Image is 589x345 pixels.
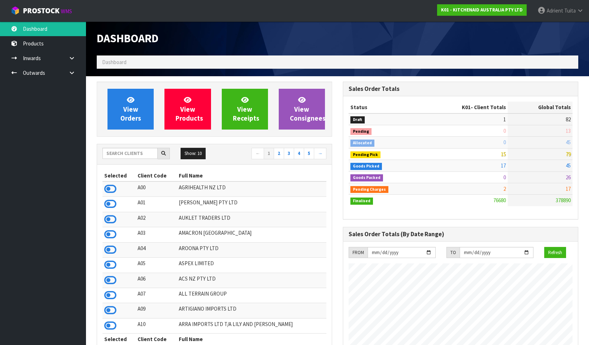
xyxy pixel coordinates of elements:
[220,148,326,160] nav: Page navigation
[290,96,326,122] span: View Consignees
[544,247,566,258] button: Refresh
[493,197,506,204] span: 76680
[462,104,471,111] span: K01
[294,148,304,159] a: 4
[556,197,571,204] span: 378890
[136,227,177,242] td: A03
[350,186,388,193] span: Pending Charges
[314,148,326,159] a: →
[566,116,571,123] span: 82
[284,148,294,159] a: 3
[136,334,177,345] th: Client Code
[177,197,326,212] td: [PERSON_NAME] PTY LTD
[501,151,506,157] span: 15
[177,273,326,288] td: ACS NZ PTY LTD
[503,185,506,192] span: 2
[566,174,571,181] span: 26
[233,96,259,122] span: View Receipts
[136,258,177,273] td: A05
[508,102,573,113] th: Global Totals
[136,273,177,288] td: A06
[441,7,523,13] strong: K01 - KITCHENAID AUSTRALIA PTY LTD
[566,185,571,192] span: 17
[503,127,506,134] span: 0
[136,181,177,197] td: A00
[136,288,177,303] td: A07
[566,151,571,157] span: 79
[181,148,206,159] button: Show: 10
[350,163,382,170] span: Goods Picked
[23,6,59,15] span: ProStock
[252,148,264,159] a: ←
[437,4,527,16] a: K01 - KITCHENAID AUSTRALIA PTY LTD
[136,212,177,227] td: A02
[177,288,326,303] td: ALL TERRAIN GROUP
[97,31,158,45] span: Dashboard
[177,181,326,197] td: AGRIHEALTH NZ LTD
[566,139,571,146] span: 45
[304,148,314,159] a: 5
[177,227,326,242] td: AMACRON [GEOGRAPHIC_DATA]
[350,116,365,123] span: Draft
[547,7,563,14] span: Adrient
[349,247,368,258] div: FROM
[279,89,325,130] a: ViewConsignees
[222,89,268,130] a: ViewReceipts
[136,170,177,181] th: Client Code
[136,242,177,257] td: A04
[177,170,326,181] th: Full Name
[177,258,326,273] td: ASPEX LIMITED
[136,197,177,212] td: A01
[11,6,20,15] img: cube-alt.png
[136,303,177,318] td: A09
[102,148,158,159] input: Search clients
[61,8,72,15] small: WMS
[350,174,383,181] span: Goods Packed
[164,89,211,130] a: ViewProducts
[107,89,154,130] a: ViewOrders
[350,151,380,159] span: Pending Pick
[102,170,136,181] th: Selected
[102,59,126,65] span: Dashboard
[177,318,326,333] td: ARRA IMPORTS LTD T/A LILY AND [PERSON_NAME]
[566,127,571,134] span: 13
[136,318,177,333] td: A10
[349,86,573,92] h3: Sales Order Totals
[566,162,571,169] span: 45
[177,334,326,345] th: Full Name
[177,303,326,318] td: ARTIGIANO IMPORTS LTD
[176,96,203,122] span: View Products
[264,148,274,159] a: 1
[446,247,460,258] div: TO
[120,96,141,122] span: View Orders
[177,212,326,227] td: AUKLET TRADERS LTD
[423,102,508,113] th: - Client Totals
[177,242,326,257] td: AROONA PTY LTD
[350,140,374,147] span: Allocated
[503,174,506,181] span: 0
[350,198,373,205] span: Finalised
[564,7,576,14] span: Tuita
[503,139,506,146] span: 0
[501,162,506,169] span: 17
[102,334,136,345] th: Selected
[349,102,423,113] th: Status
[274,148,284,159] a: 2
[349,231,573,238] h3: Sales Order Totals (By Date Range)
[350,128,372,135] span: Pending
[503,116,506,123] span: 1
